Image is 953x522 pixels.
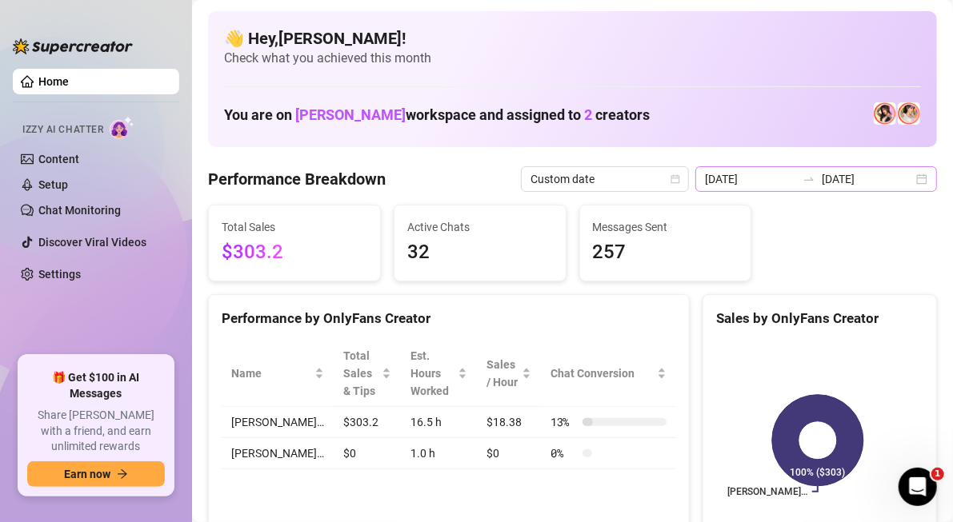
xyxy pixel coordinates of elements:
td: 16.5 h [401,407,477,438]
img: logo-BBDzfeDw.svg [13,38,133,54]
a: Setup [38,178,68,191]
span: Total Sales & Tips [343,347,378,400]
button: Earn nowarrow-right [27,461,165,487]
span: Active Chats [407,218,553,236]
td: [PERSON_NAME]… [222,407,334,438]
span: Izzy AI Chatter [22,122,103,137]
h4: 👋 Hey, [PERSON_NAME] ! [224,27,921,50]
span: Check what you achieved this month [224,50,921,67]
td: 1.0 h [401,438,477,469]
span: Chat Conversion [551,365,654,382]
span: 1 [931,468,944,480]
span: Earn now [64,468,110,480]
span: Messages Sent [593,218,739,236]
span: 32 [407,237,553,268]
th: Name [222,341,334,407]
td: $18.38 [477,407,541,438]
td: $303.2 [334,407,401,438]
span: 0 % [551,444,576,462]
th: Total Sales & Tips [334,341,401,407]
h4: Performance Breakdown [208,168,386,190]
text: [PERSON_NAME]… [727,486,807,497]
span: to [803,173,815,185]
span: Name [231,365,311,382]
iframe: Intercom live chat [899,468,937,506]
span: swap-right [803,173,815,185]
span: arrow-right [117,468,128,480]
a: Chat Monitoring [38,204,121,217]
span: calendar [671,174,680,184]
a: Discover Viral Videos [38,236,146,249]
input: End date [822,170,913,188]
input: Start date [705,170,796,188]
span: 257 [593,237,739,268]
td: [PERSON_NAME]… [222,438,334,469]
img: 𝖍𝖔𝖑𝖑𝖞 [898,102,920,125]
a: Settings [38,268,81,281]
span: [PERSON_NAME] [295,106,406,123]
h1: You are on workspace and assigned to creators [224,106,650,124]
div: Performance by OnlyFans Creator [222,308,676,329]
th: Chat Conversion [541,341,676,407]
span: 🎁 Get $100 in AI Messages [27,370,165,401]
a: Home [38,75,69,88]
span: $303.2 [222,237,367,268]
th: Sales / Hour [477,341,541,407]
span: Custom date [531,167,679,191]
span: 2 [584,106,592,123]
td: $0 [334,438,401,469]
span: 13 % [551,413,576,431]
td: $0 [477,438,541,469]
span: Sales / Hour [487,356,519,391]
a: Content [38,153,79,165]
img: Holly [874,102,896,125]
span: Total Sales [222,218,367,236]
img: AI Chatter [110,116,134,139]
div: Est. Hours Worked [410,347,454,400]
span: Share [PERSON_NAME] with a friend, and earn unlimited rewards [27,408,165,455]
div: Sales by OnlyFans Creator [716,308,923,329]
